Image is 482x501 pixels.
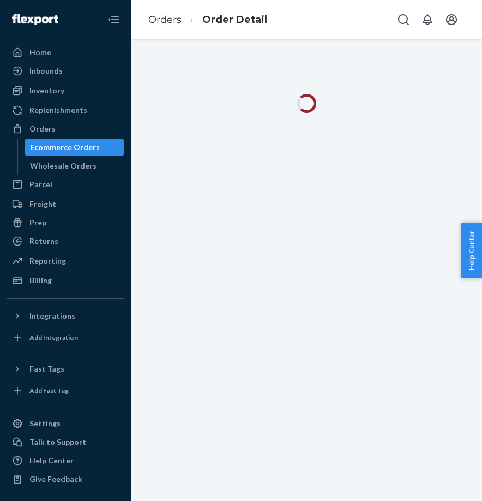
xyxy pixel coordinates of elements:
[7,272,124,289] a: Billing
[7,382,124,399] a: Add Fast Tag
[202,14,267,26] a: Order Detail
[29,455,74,466] div: Help Center
[7,415,124,432] a: Settings
[12,14,58,25] img: Flexport logo
[7,195,124,213] a: Freight
[7,102,124,119] a: Replenishments
[103,9,124,31] button: Close Navigation
[7,470,124,488] button: Give Feedback
[29,386,69,395] div: Add Fast Tag
[29,255,66,266] div: Reporting
[148,14,182,26] a: Orders
[29,199,56,210] div: Freight
[7,232,124,250] a: Returns
[7,214,124,231] a: Prep
[461,223,482,278] button: Help Center
[30,160,97,171] div: Wholesale Orders
[29,179,52,190] div: Parcel
[29,418,61,429] div: Settings
[7,452,124,469] a: Help Center
[7,82,124,99] a: Inventory
[29,105,87,116] div: Replenishments
[441,9,462,31] button: Open account menu
[29,123,56,134] div: Orders
[25,139,125,156] a: Ecommerce Orders
[25,157,125,175] a: Wholesale Orders
[7,62,124,80] a: Inbounds
[29,437,86,448] div: Talk to Support
[7,433,124,451] button: Talk to Support
[7,44,124,61] a: Home
[7,120,124,138] a: Orders
[7,307,124,325] button: Integrations
[29,236,58,247] div: Returns
[29,65,63,76] div: Inbounds
[7,360,124,378] button: Fast Tags
[7,252,124,270] a: Reporting
[29,85,64,96] div: Inventory
[30,142,100,153] div: Ecommerce Orders
[29,275,52,286] div: Billing
[393,9,414,31] button: Open Search Box
[140,4,276,36] ol: breadcrumbs
[29,363,64,374] div: Fast Tags
[7,176,124,193] a: Parcel
[29,333,78,342] div: Add Integration
[29,311,75,321] div: Integrations
[29,47,51,58] div: Home
[29,217,46,228] div: Prep
[29,474,82,485] div: Give Feedback
[417,9,438,31] button: Open notifications
[7,329,124,347] a: Add Integration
